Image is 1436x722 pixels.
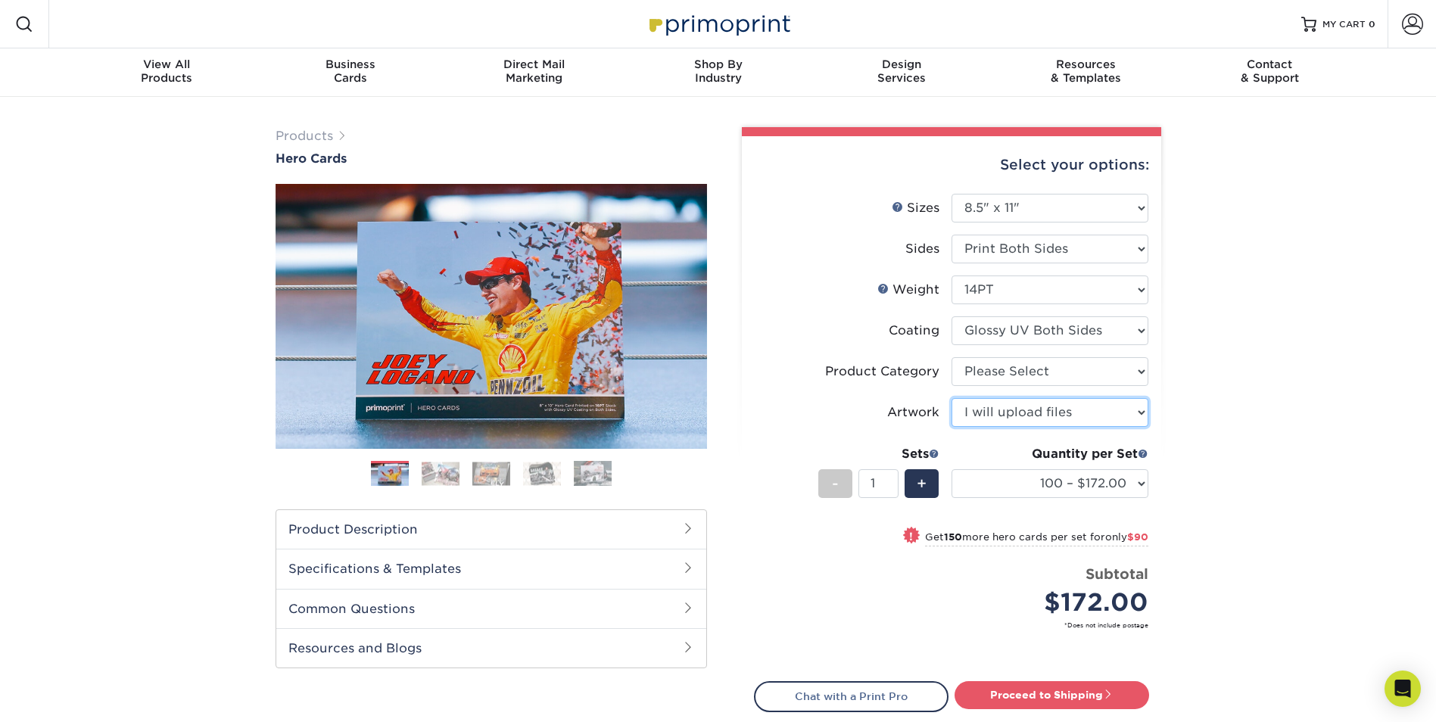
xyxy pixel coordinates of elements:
span: only [1105,531,1148,543]
a: Resources& Templates [994,48,1178,97]
a: Chat with a Print Pro [754,681,949,711]
div: Marketing [442,58,626,85]
span: 0 [1369,19,1375,30]
div: & Support [1178,58,1362,85]
a: BusinessCards [258,48,442,97]
h2: Common Questions [276,589,706,628]
span: Resources [994,58,1178,71]
span: - [832,472,839,495]
span: Contact [1178,58,1362,71]
a: Proceed to Shipping [955,681,1149,708]
span: Design [810,58,994,71]
div: $172.00 [963,584,1148,621]
div: Weight [877,281,939,299]
div: Quantity per Set [952,445,1148,463]
a: Products [276,129,333,143]
div: Select your options: [754,136,1149,194]
a: Contact& Support [1178,48,1362,97]
img: Primoprint [643,8,794,40]
img: Hero Cards 05 [574,460,612,487]
img: Hero Cards 02 [422,462,459,485]
img: Hero Cards 01 [371,463,409,487]
img: Hero Cards 04 [523,462,561,485]
span: Business [258,58,442,71]
span: + [917,472,927,495]
span: View All [75,58,259,71]
div: Sizes [892,199,939,217]
div: Product Category [825,363,939,381]
a: Shop ByIndustry [626,48,810,97]
small: *Does not include postage [766,621,1148,630]
div: & Templates [994,58,1178,85]
div: Coating [889,322,939,340]
div: Products [75,58,259,85]
strong: 150 [944,531,962,543]
h2: Resources and Blogs [276,628,706,668]
small: Get more hero cards per set for [925,531,1148,546]
span: $90 [1127,531,1148,543]
div: Artwork [887,403,939,422]
h2: Product Description [276,510,706,549]
strong: Subtotal [1086,565,1148,582]
a: DesignServices [810,48,994,97]
div: Sets [818,445,939,463]
a: Direct MailMarketing [442,48,626,97]
span: MY CART [1322,18,1366,31]
div: Sides [905,240,939,258]
h2: Specifications & Templates [276,549,706,588]
img: Hero Cards 01 [276,181,707,452]
img: Hero Cards 03 [472,462,510,485]
div: Services [810,58,994,85]
span: Shop By [626,58,810,71]
a: View AllProducts [75,48,259,97]
span: Direct Mail [442,58,626,71]
div: Industry [626,58,810,85]
div: Open Intercom Messenger [1385,671,1421,707]
a: Hero Cards [276,151,707,166]
div: Cards [258,58,442,85]
span: ! [909,528,913,544]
